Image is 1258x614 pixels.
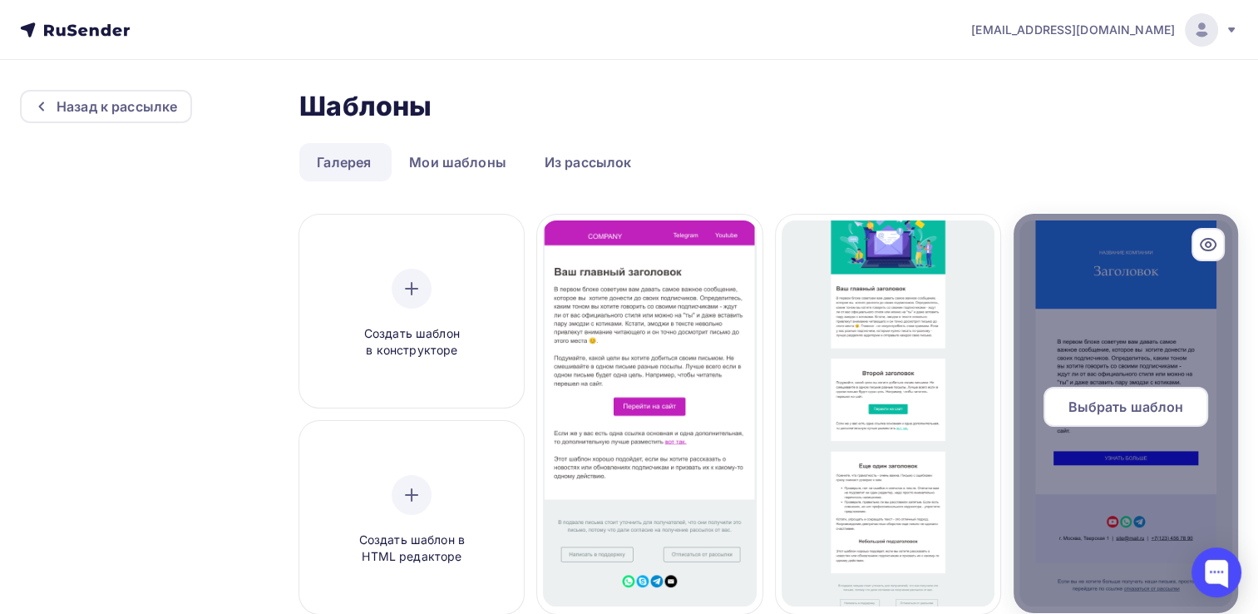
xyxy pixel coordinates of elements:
[333,325,491,359] span: Создать шаблон в конструкторе
[299,90,432,123] h2: Шаблоны
[527,143,649,181] a: Из рассылок
[971,22,1175,38] span: [EMAIL_ADDRESS][DOMAIN_NAME]
[299,143,388,181] a: Галерея
[1068,397,1183,417] span: Выбрать шаблон
[57,97,177,116] div: Назад к рассылке
[971,13,1238,47] a: [EMAIL_ADDRESS][DOMAIN_NAME]
[333,532,491,566] span: Создать шаблон в HTML редакторе
[392,143,524,181] a: Мои шаблоны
